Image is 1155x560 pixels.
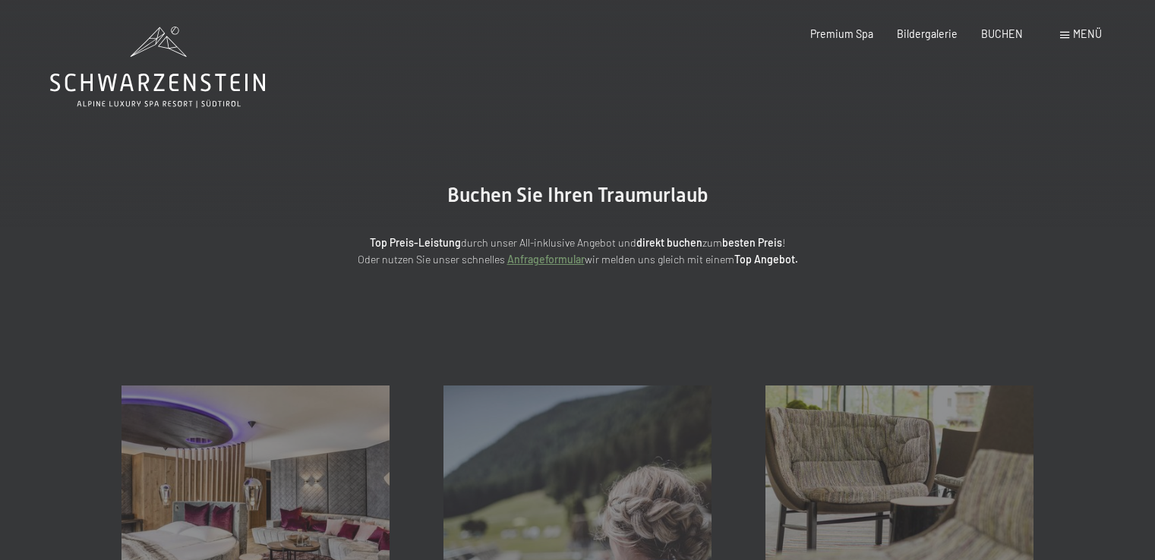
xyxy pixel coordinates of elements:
[1073,27,1102,40] span: Menü
[734,253,798,266] strong: Top Angebot.
[897,27,958,40] a: Bildergalerie
[370,236,461,249] strong: Top Preis-Leistung
[810,27,873,40] a: Premium Spa
[722,236,782,249] strong: besten Preis
[981,27,1023,40] a: BUCHEN
[244,234,912,269] p: durch unser All-inklusive Angebot und zum ! Oder nutzen Sie unser schnelles wir melden uns gleich...
[507,253,585,266] a: Anfrageformular
[636,236,702,249] strong: direkt buchen
[447,184,708,206] span: Buchen Sie Ihren Traumurlaub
